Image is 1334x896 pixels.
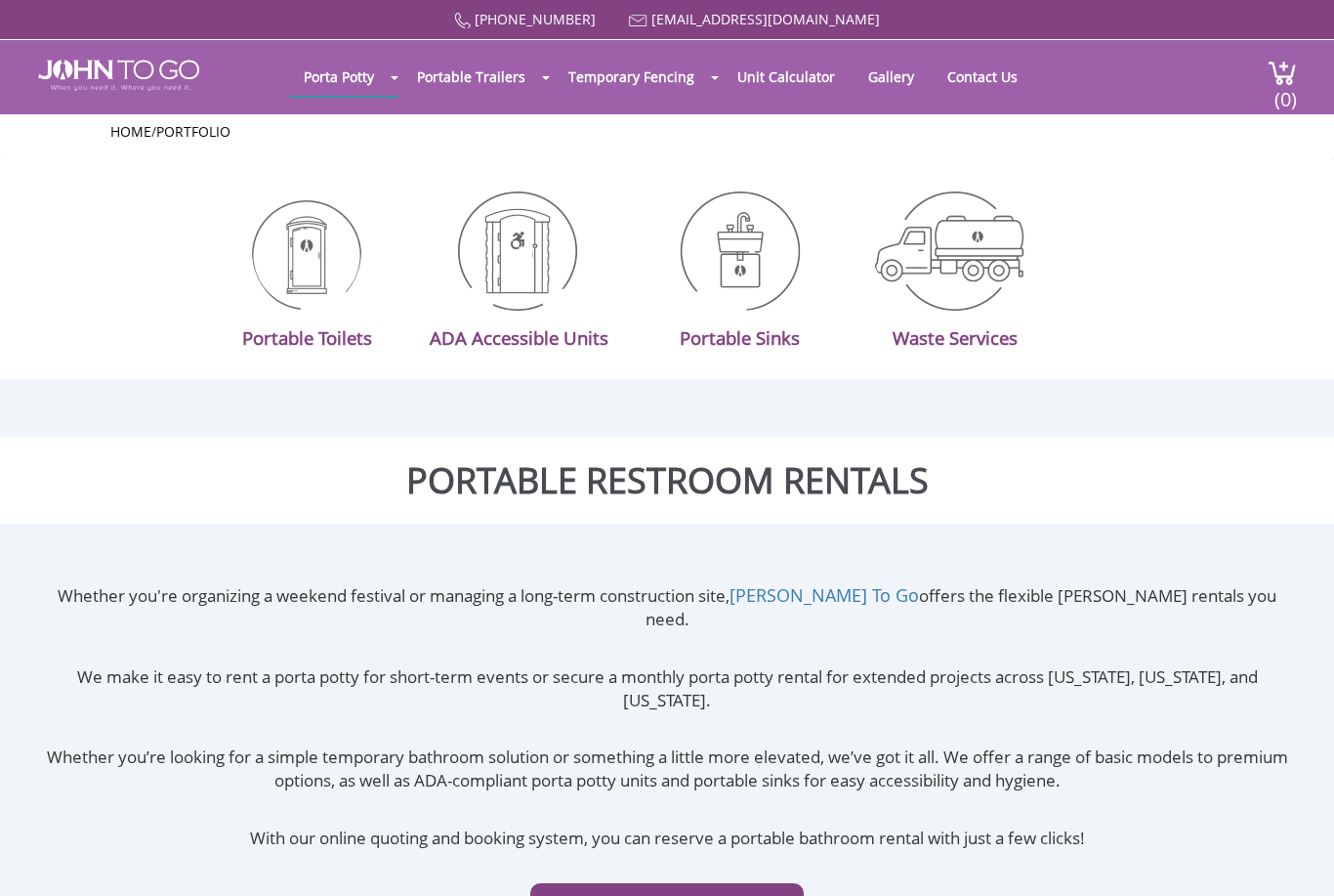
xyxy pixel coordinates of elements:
[242,311,372,350] div: Portable Toilets
[666,192,814,350] a: Portable Sinks
[872,311,1039,350] div: Waste Services
[38,746,1297,793] p: Whether you’re looking for a simple temporary bathroom solution or something a little more elevat...
[1273,70,1297,112] span: (0)
[110,122,1224,142] ul: /
[110,122,151,141] a: Home
[38,583,1297,632] p: Whether you're organizing a weekend festival or managing a long-term construction site, offers th...
[156,122,230,141] a: Portfolio
[430,311,608,350] div: ADA Accessible Units
[38,60,199,91] img: JOHN to go
[666,311,814,350] div: Portable Sinks
[666,192,814,311] img: Porta Potties
[1268,60,1297,86] img: cart a
[854,58,929,96] a: Gallery
[723,58,850,96] a: Unit Calculator
[629,15,647,27] img: Mail
[872,192,1039,350] a: Waste Services
[439,192,598,311] img: Porta Potties
[242,192,372,350] a: Portable Toilets
[872,192,1039,311] img: Porta Potties
[252,192,361,311] img: Porta Potties
[933,58,1032,96] a: Contact Us
[289,58,389,96] a: Porta Potty
[1256,818,1334,896] button: Live Chat
[651,10,880,28] a: [EMAIL_ADDRESS][DOMAIN_NAME]
[38,827,1297,850] p: With our online quoting and booking system, you can reserve a portable bathroom rental with just ...
[430,192,608,350] a: ADA Accessible Units
[475,10,596,28] a: [PHONE_NUMBER]
[402,58,540,96] a: Portable Trailers
[554,58,709,96] a: Temporary Fencing
[454,13,471,29] img: Call
[38,665,1297,713] p: We make it easy to rent a porta potty for short-term events or secure a monthly porta potty renta...
[730,583,919,607] a: [PERSON_NAME] To Go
